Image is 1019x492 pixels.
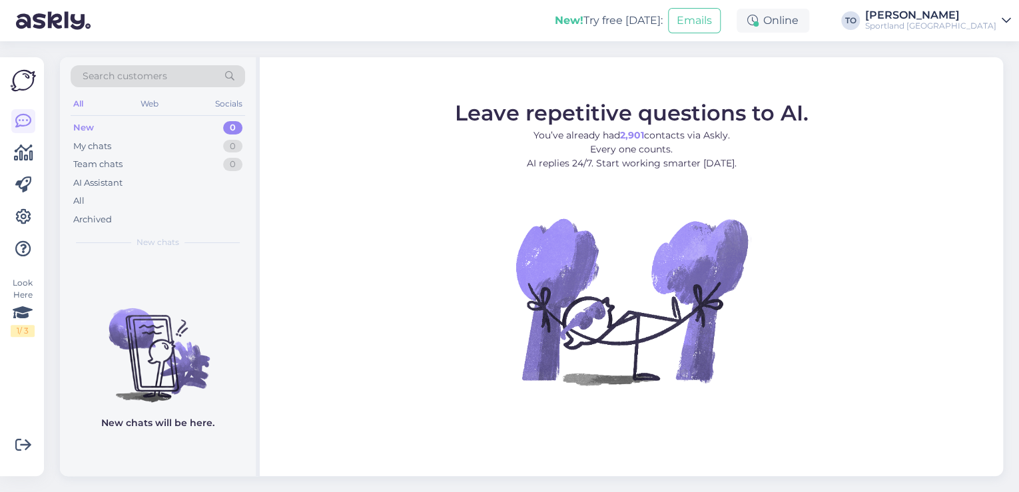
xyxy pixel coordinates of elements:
div: 1 / 3 [11,325,35,337]
div: Look Here [11,277,35,337]
div: Archived [73,213,112,226]
img: Askly Logo [11,68,36,93]
span: Search customers [83,69,167,83]
img: No chats [60,284,256,404]
div: 0 [223,140,242,153]
a: [PERSON_NAME]Sportland [GEOGRAPHIC_DATA] [865,10,1011,31]
p: You’ve already had contacts via Askly. Every one counts. AI replies 24/7. Start working smarter [... [455,128,809,170]
div: Online [737,9,809,33]
button: Emails [668,8,721,33]
span: New chats [137,236,179,248]
div: Try free [DATE]: [555,13,663,29]
div: All [71,95,86,113]
div: 0 [223,121,242,134]
div: Sportland [GEOGRAPHIC_DATA] [865,21,996,31]
div: Web [138,95,161,113]
b: New! [555,14,583,27]
img: No Chat active [511,181,751,421]
div: New [73,121,94,134]
p: New chats will be here. [101,416,214,430]
div: AI Assistant [73,176,123,190]
div: 0 [223,158,242,171]
div: All [73,194,85,208]
div: TO [841,11,860,30]
div: Team chats [73,158,123,171]
div: My chats [73,140,111,153]
div: [PERSON_NAME] [865,10,996,21]
b: 2,901 [620,129,644,141]
div: Socials [212,95,245,113]
span: Leave repetitive questions to AI. [455,100,809,126]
